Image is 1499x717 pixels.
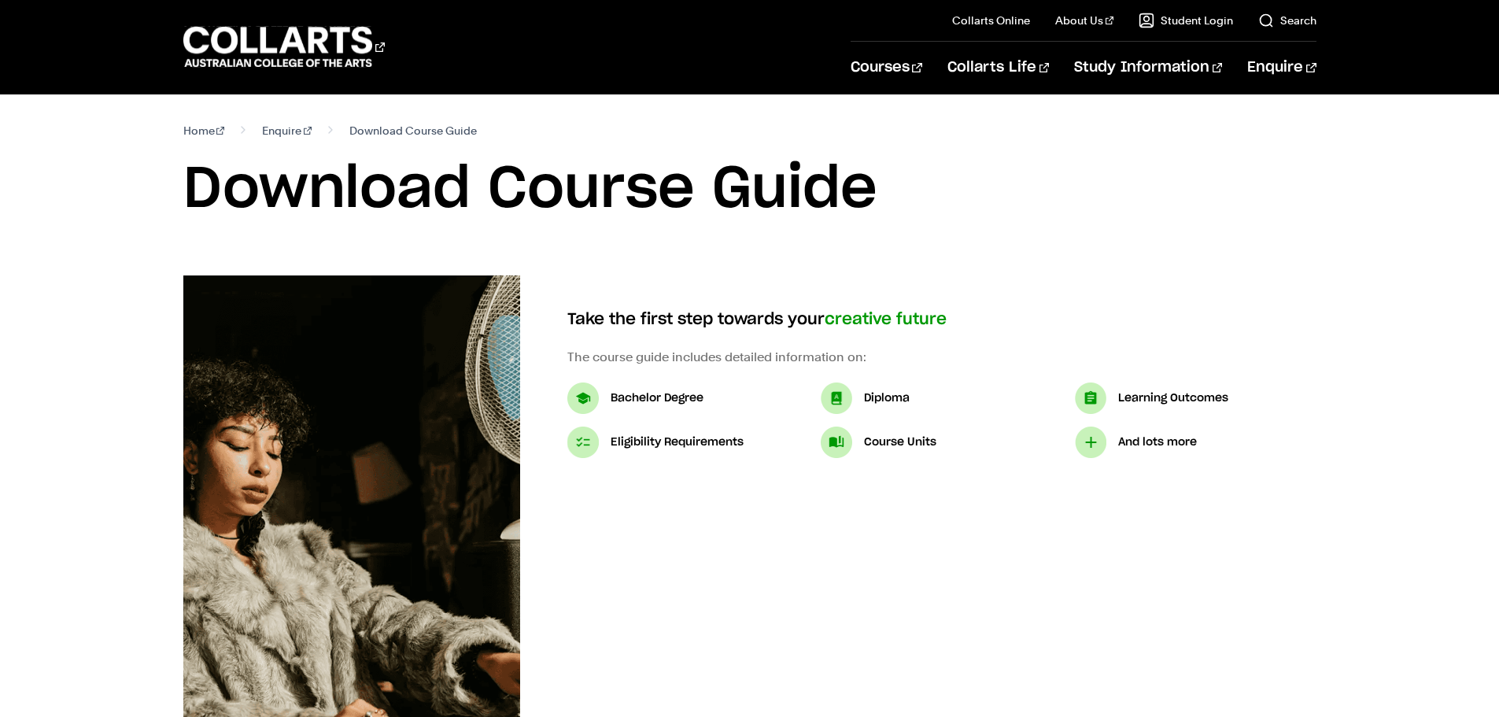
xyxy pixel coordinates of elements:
[1055,13,1113,28] a: About Us
[349,120,477,142] span: Download Course Guide
[611,389,703,408] p: Bachelor Degree
[567,427,599,458] img: Eligibility Requirements
[821,383,852,414] img: Diploma
[183,120,225,142] a: Home
[825,312,947,327] span: creative future
[1139,13,1233,28] a: Student Login
[262,120,312,142] a: Enquire
[1247,42,1316,94] a: Enquire
[183,24,385,69] div: Go to homepage
[851,42,922,94] a: Courses
[567,348,1316,367] p: The course guide includes detailed information on:
[821,427,852,458] img: Course Units
[1118,389,1228,408] p: Learning Outcomes
[1074,42,1222,94] a: Study Information
[864,389,910,408] p: Diploma
[567,383,599,414] img: Bachelor Degree
[183,154,1316,225] h1: Download Course Guide
[611,433,744,452] p: Eligibility Requirements
[947,42,1049,94] a: Collarts Life
[864,433,936,452] p: Course Units
[1075,383,1106,414] img: Learning Outcomes
[1075,427,1106,458] img: And lots more
[952,13,1030,28] a: Collarts Online
[567,307,1316,332] h4: Take the first step towards your
[1118,433,1197,452] p: And lots more
[1258,13,1316,28] a: Search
